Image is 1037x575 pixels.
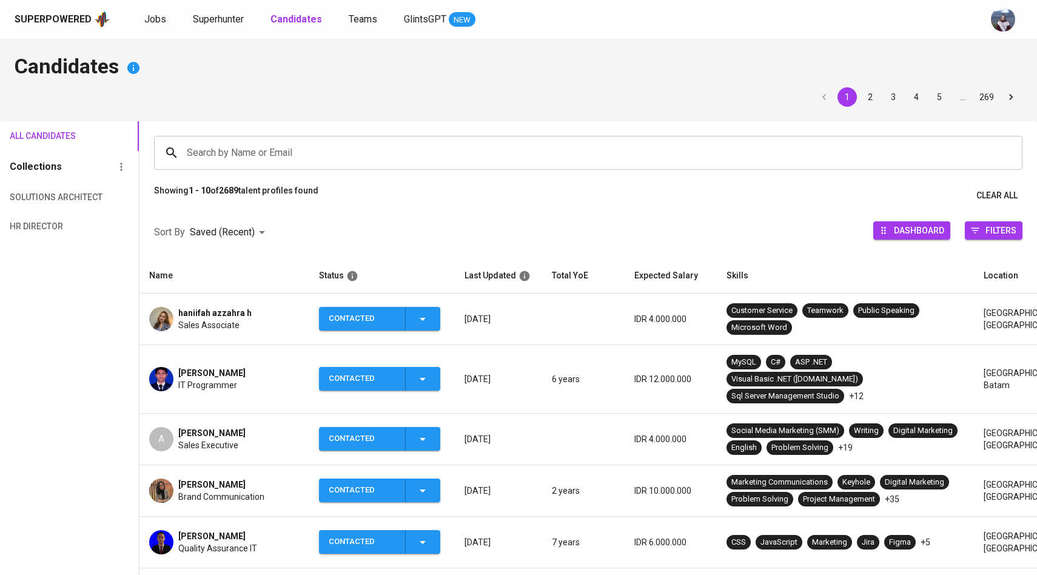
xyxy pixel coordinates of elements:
span: GlintsGPT [404,13,446,25]
th: Name [139,258,309,294]
h4: Candidates [15,53,1022,82]
img: christine.raharja@glints.com [991,7,1015,32]
div: Superpowered [15,13,92,27]
span: Filters [985,222,1016,238]
button: Contacted [319,530,440,554]
p: +19 [838,442,853,454]
p: [DATE] [465,536,532,548]
button: Clear All [972,184,1022,207]
span: [PERSON_NAME] [178,530,246,542]
button: page 1 [837,87,857,107]
p: +35 [885,493,899,505]
p: IDR 4.000.000 [634,313,707,325]
span: Quality Assurance IT [178,542,257,554]
div: Contacted [329,530,395,554]
th: Skills [717,258,974,294]
p: [DATE] [465,485,532,497]
p: IDR 4.000.000 [634,433,707,445]
div: Keyhole [842,477,870,488]
p: IDR 12.000.000 [634,373,707,385]
a: Teams [349,12,380,27]
div: Problem Solving [731,494,788,505]
div: English [731,442,757,454]
a: Superhunter [193,12,246,27]
span: haniifah azzahra h [178,307,252,319]
div: A [149,427,173,451]
div: Digital Marketing [885,477,944,488]
div: ASP .NET [795,357,827,368]
span: Teams [349,13,377,25]
span: Sales Executive [178,439,238,451]
p: 6 years [552,373,615,385]
div: C# [771,357,780,368]
button: Go to page 269 [976,87,998,107]
span: Dashboard [894,222,944,238]
div: Contacted [329,307,395,331]
div: Figma [889,537,911,548]
span: Brand Communication [178,491,264,503]
div: Jira [862,537,874,548]
p: 7 years [552,536,615,548]
div: Project Management [803,494,875,505]
a: Jobs [144,12,169,27]
button: Contacted [319,479,440,502]
button: Contacted [319,307,440,331]
div: Microsoft Word [731,322,787,334]
div: Teamwork [807,305,844,317]
nav: pagination navigation [813,87,1022,107]
span: HR Director [10,219,76,234]
button: Filters [965,221,1022,240]
div: … [953,91,972,103]
span: Jobs [144,13,166,25]
span: IT Programmer [178,379,237,391]
div: Problem Solving [771,442,828,454]
div: Sql Server Management Studio [731,391,839,402]
span: All Candidates [10,129,76,144]
div: Contacted [329,367,395,391]
th: Expected Salary [625,258,717,294]
div: Digital Marketing [893,425,953,437]
div: Saved (Recent) [190,221,269,244]
b: 2689 [219,186,238,195]
p: +12 [849,390,864,402]
p: [DATE] [465,433,532,445]
img: 85279901-09c7-4eb6-aac9-02fac7d7e1e1.jpg [149,307,173,331]
button: Go to next page [1001,87,1021,107]
div: Social Media Marketing (SMM) [731,425,839,437]
div: JavaScript [760,537,797,548]
div: Public Speaking [858,305,915,317]
button: Contacted [319,367,440,391]
div: CSS [731,537,746,548]
th: Total YoE [542,258,625,294]
button: Go to page 3 [884,87,903,107]
div: Contacted [329,479,395,502]
div: Visual Basic .NET ([DOMAIN_NAME]) [731,374,858,385]
span: Clear All [976,188,1018,203]
span: [PERSON_NAME] [178,427,246,439]
p: Sort By [154,225,185,240]
span: [PERSON_NAME] [178,367,246,379]
p: Showing of talent profiles found [154,184,318,207]
div: Customer Service [731,305,793,317]
div: Marketing [812,537,847,548]
p: [DATE] [465,313,532,325]
span: Superhunter [193,13,244,25]
p: [DATE] [465,373,532,385]
div: Writing [854,425,879,437]
p: Saved (Recent) [190,225,255,240]
a: Candidates [270,12,324,27]
div: Marketing Communications [731,477,828,488]
img: 0f3567a53019a4798c7b4b1ed1396108.jpeg [149,367,173,391]
button: Contacted [319,427,440,451]
button: Go to page 5 [930,87,949,107]
span: Solutions Architect [10,190,76,205]
img: c53325f59cc42c144d8054793eab65c6.jpeg [149,479,173,503]
p: +5 [921,536,930,548]
b: Candidates [270,13,322,25]
span: [PERSON_NAME] [178,479,246,491]
button: Dashboard [873,221,950,240]
a: Superpoweredapp logo [15,10,110,29]
th: Last Updated [455,258,542,294]
b: 1 - 10 [189,186,210,195]
p: IDR 10.000.000 [634,485,707,497]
